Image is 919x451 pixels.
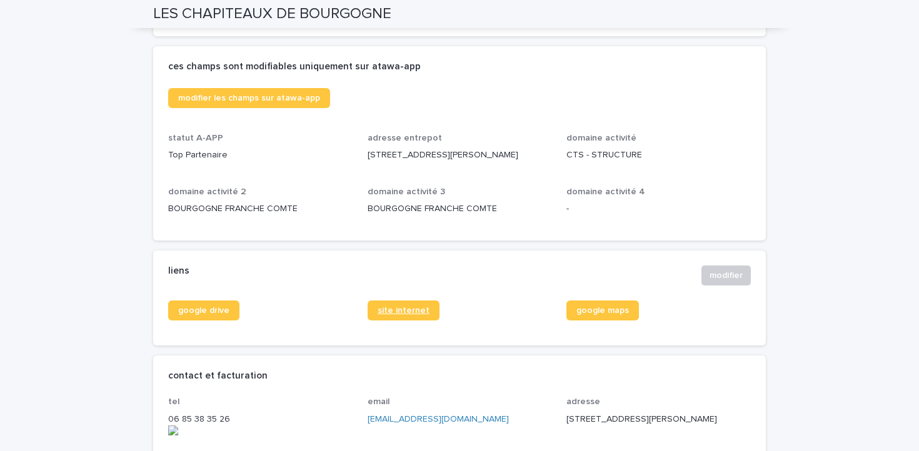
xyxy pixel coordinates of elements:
[576,306,629,315] span: google maps
[566,149,751,162] p: CTS - STRUCTURE
[368,415,509,424] a: [EMAIL_ADDRESS][DOMAIN_NAME]
[168,415,230,424] onoff-telecom-ce-phone-number-wrapper: 06 85 38 35 26
[566,202,751,216] p: -
[168,61,421,72] h2: ces champs sont modifiables uniquement sur atawa-app
[153,5,391,23] h2: LES CHAPITEAUX DE BOURGOGNE
[566,187,645,196] span: domaine activité 4
[368,187,445,196] span: domaine activité 3
[368,134,442,142] span: adresse entrepot
[368,300,439,320] a: site internet
[178,306,229,315] span: google drive
[168,370,268,382] h2: contact et facturation
[168,134,223,142] span: statut A-APP
[168,187,246,196] span: domaine activité 2
[566,413,751,426] p: [STREET_ADDRESS][PERSON_NAME]
[378,306,429,315] span: site internet
[368,149,552,162] p: [STREET_ADDRESS][PERSON_NAME]
[566,397,600,406] span: adresse
[368,202,552,216] p: BOURGOGNE FRANCHE COMTE
[168,265,189,277] h2: liens
[710,269,743,282] span: modifier
[168,88,330,108] a: modifier les champs sur atawa-app
[168,149,353,162] p: Top Partenaire
[168,202,353,216] p: BOURGOGNE FRANCHE COMTE
[566,300,639,320] a: google maps
[168,397,180,406] span: tel
[368,397,390,406] span: email
[168,425,353,435] img: actions-icon.png
[566,134,636,142] span: domaine activité
[168,300,239,320] a: google drive
[178,94,320,102] span: modifier les champs sur atawa-app
[701,265,751,285] button: modifier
